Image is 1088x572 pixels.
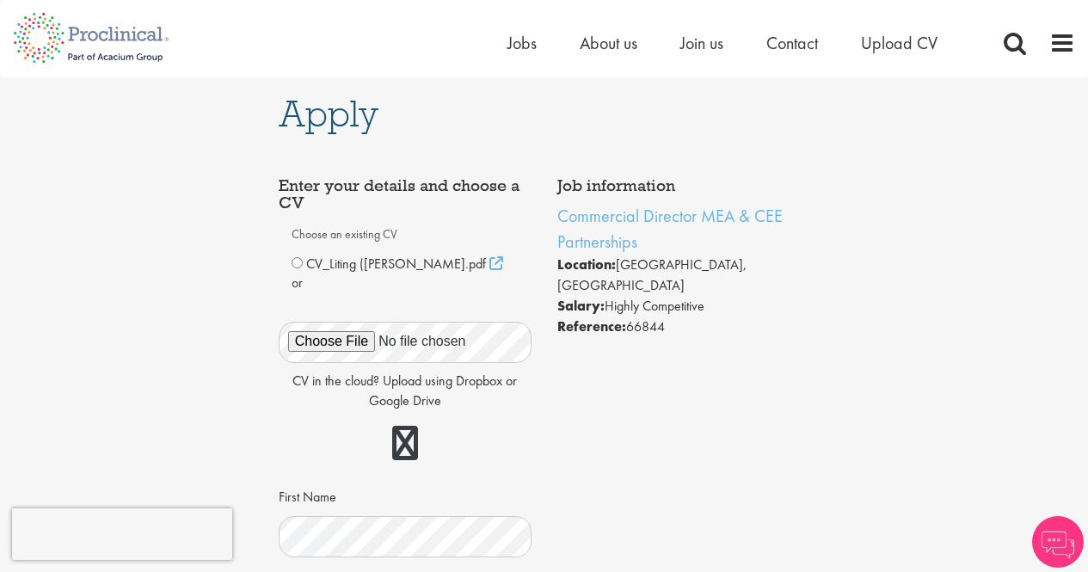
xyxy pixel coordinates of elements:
a: About us [580,32,637,54]
iframe: reCAPTCHA [12,508,232,560]
strong: Salary: [557,297,605,315]
li: 66844 [557,317,810,337]
span: Apply [279,90,378,137]
a: Commercial Director MEA & CEE Partnerships [557,205,783,253]
strong: Location: [557,255,616,274]
h4: Job information [557,177,810,194]
label: First Name [279,482,336,507]
p: or [292,274,519,293]
li: [GEOGRAPHIC_DATA], [GEOGRAPHIC_DATA] [557,255,810,296]
a: Join us [680,32,723,54]
a: Contact [766,32,818,54]
label: Choose an existing CV [292,220,519,249]
li: Highly Competitive [557,296,810,317]
a: Jobs [507,32,537,54]
img: Chatbot [1032,516,1084,568]
strong: Reference: [557,317,626,335]
span: CV_Liting ([PERSON_NAME].pdf [306,255,486,273]
h4: Enter your details and choose a CV [279,177,532,212]
a: Upload CV [861,32,937,54]
p: CV in the cloud? Upload using Dropbox or Google Drive [279,372,532,411]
